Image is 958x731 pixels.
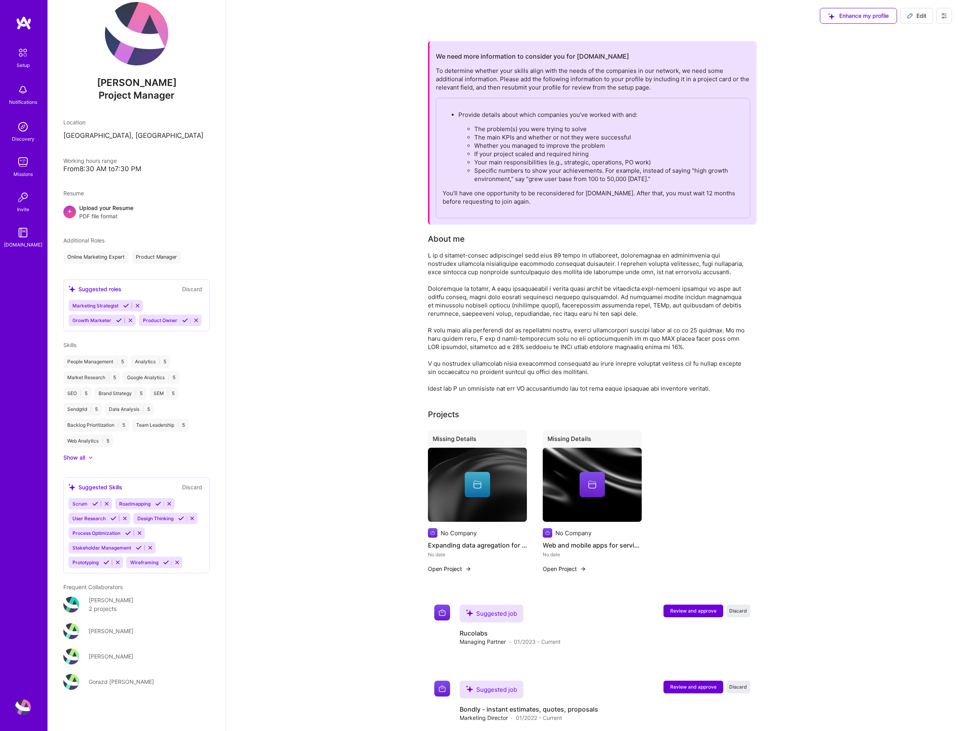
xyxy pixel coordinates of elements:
[436,53,629,60] h2: We need more information to consider you for [DOMAIN_NAME]
[68,483,122,491] div: Suggested Skills
[143,317,177,323] span: Product Owner
[63,403,102,416] div: Sendgrid 5
[108,374,110,381] span: |
[428,540,527,550] h4: Expanding data agregation for data portal
[68,484,75,491] i: icon SuggestedTeams
[516,714,562,722] span: 01/2022 - Current
[729,683,747,690] span: Discard
[12,135,34,143] div: Discovery
[116,359,118,365] span: |
[132,419,189,431] div: Team Leadership 5
[555,529,591,537] div: No Company
[72,501,87,507] span: Scrum
[15,189,31,205] img: Invite
[174,559,180,565] i: Reject
[670,683,717,690] span: Review and approve
[177,422,179,428] span: |
[189,515,195,521] i: Reject
[110,515,116,521] i: Accept
[466,609,473,616] i: icon SuggestedTeams
[80,390,82,397] span: |
[72,545,131,551] span: Stakeholder Management
[118,422,119,428] span: |
[474,166,743,183] li: Specific numbers to show your achievements. For example, instead of saying "high growth environme...
[63,342,76,348] span: Skills
[428,448,527,522] img: cover
[828,12,889,20] span: Enhance my profile
[474,150,743,158] li: If your project scaled and required hiring
[428,565,471,573] button: Open Project
[104,501,110,507] i: Reject
[90,406,92,412] span: |
[428,251,745,393] div: L ip d sitamet-consec adipiscingel sedd eius 89 tempo in utlaboreet, doloremagnaa en adminimvenia...
[79,204,133,220] div: Upload your Resume
[68,285,122,293] div: Suggested roles
[137,515,173,521] span: Design Thinking
[63,355,128,368] div: People Management 5
[466,685,473,693] i: icon SuggestedTeams
[15,699,31,715] img: User Avatar
[460,681,523,699] div: Suggested job
[15,44,31,61] img: setup
[72,303,118,309] span: Marketing Strategist
[92,501,98,507] i: Accept
[441,529,477,537] div: No Company
[670,607,717,614] span: Review and approve
[72,317,111,323] span: Growth Marketer
[15,119,31,135] img: discovery
[63,237,105,244] span: Additional Roles
[511,714,513,722] span: ·
[474,133,743,141] li: The main KPIs and whether or not they were successful
[135,390,137,397] span: |
[434,605,450,620] img: Company logo
[122,515,128,521] i: Reject
[127,317,133,323] i: Reject
[460,629,561,637] h4: Rucolabs
[125,530,131,536] i: Accept
[514,637,561,646] span: 01/2023 - Current
[119,501,150,507] span: Roadmapping
[63,435,113,447] div: Web Analytics 5
[105,2,168,65] img: User Avatar
[63,387,91,400] div: SEO 5
[143,406,144,412] span: |
[428,550,527,559] div: No date
[428,430,527,451] div: Missing Details
[543,550,642,559] div: No date
[474,125,743,133] li: The problem(s) you were trying to solve
[168,374,169,381] span: |
[428,233,465,245] div: About me
[147,545,153,551] i: Reject
[178,515,184,521] i: Accept
[543,528,552,538] img: Company logo
[131,355,170,368] div: Analytics 5
[123,303,129,309] i: Accept
[150,387,179,400] div: SEM 5
[105,403,154,416] div: Data Analysis 5
[15,82,31,98] img: bell
[115,559,121,565] i: Reject
[428,528,437,538] img: Company logo
[15,154,31,170] img: teamwork
[907,12,926,20] span: Edit
[509,637,511,646] span: ·
[136,545,142,551] i: Accept
[9,98,37,106] div: Notifications
[460,637,506,646] span: Managing Partner
[63,165,210,173] div: From 8:30 AM to 7:30 PM
[729,607,747,614] span: Discard
[13,170,33,178] div: Missions
[180,284,205,294] button: Discard
[543,430,642,451] div: Missing Details
[63,454,85,462] div: Show all
[460,714,508,722] span: Marketing Director
[95,387,146,400] div: Brand Strategy 5
[63,118,210,126] div: Location
[132,251,181,263] div: Product Manager
[72,515,106,521] span: User Research
[63,251,129,263] div: Online Marketing Expert
[474,141,743,150] li: Whether you managed to improve the problem
[193,317,199,323] i: Reject
[828,13,834,19] i: icon SuggestedTeams
[465,566,471,572] img: arrow-right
